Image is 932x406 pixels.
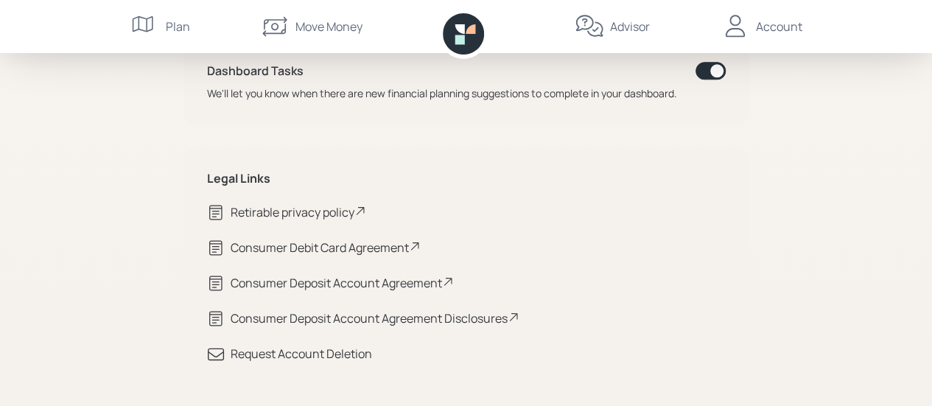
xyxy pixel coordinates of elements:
div: We'll let you know when there are new financial planning suggestions to complete in your dashboard. [207,85,726,101]
div: Consumer Deposit Account Agreement Disclosures [231,309,519,327]
div: Request Account Deletion [231,345,372,363]
div: Move Money [295,18,362,35]
div: Dashboard Tasks [207,62,304,80]
h5: Legal Links [207,172,726,186]
div: Advisor [610,18,650,35]
div: Consumer Deposit Account Agreement [231,274,454,292]
div: Account [756,18,802,35]
div: Retirable privacy policy [231,203,366,221]
div: Consumer Debit Card Agreement [231,239,421,256]
div: Plan [166,18,190,35]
